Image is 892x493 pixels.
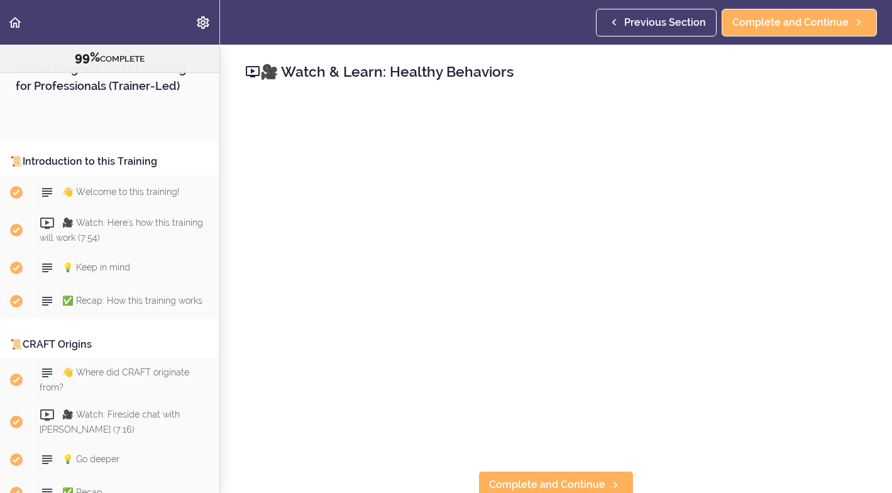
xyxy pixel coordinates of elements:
[62,187,179,197] span: 👋 Welcome to this training!
[732,15,849,30] span: Complete and Continue
[16,50,204,66] div: COMPLETE
[8,15,23,30] svg: Back to course curriculum
[624,15,706,30] span: Previous Section
[195,15,211,30] svg: Settings Menu
[62,262,130,272] span: 💡 Keep in mind
[40,367,189,392] span: 👋 Where did CRAFT originate from?
[596,9,717,36] a: Previous Section
[245,61,867,82] h2: 🎥 Watch & Learn: Healthy Behaviors
[722,9,877,36] a: Complete and Continue
[40,218,203,242] span: 🎥 Watch: Here's how this training will work (7:54)
[489,477,605,492] span: Complete and Continue
[40,409,180,434] span: 🎥 Watch: Fireside chat with [PERSON_NAME] (7:16)
[62,296,202,306] span: ✅ Recap: How this training works
[62,454,119,464] span: 💡 Go deeper
[245,101,867,451] iframe: Video Player
[75,50,100,65] span: 99%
